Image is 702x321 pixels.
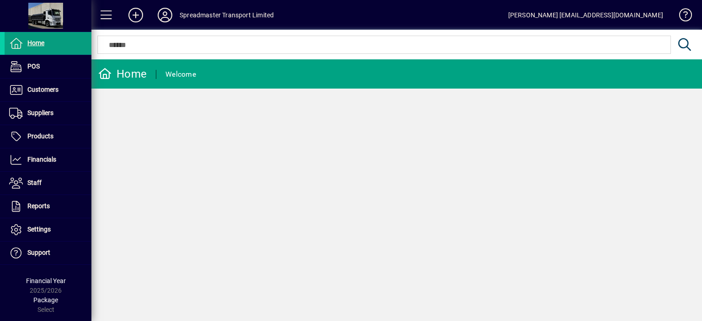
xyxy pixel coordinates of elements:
a: Settings [5,218,91,241]
a: Suppliers [5,102,91,125]
span: Products [27,132,53,140]
div: Home [98,67,147,81]
div: [PERSON_NAME] [EMAIL_ADDRESS][DOMAIN_NAME] [508,8,663,22]
span: Package [33,296,58,304]
div: Welcome [165,67,196,82]
span: Customers [27,86,58,93]
a: Products [5,125,91,148]
span: Financials [27,156,56,163]
a: POS [5,55,91,78]
span: POS [27,63,40,70]
div: Spreadmaster Transport Limited [180,8,274,22]
span: Home [27,39,44,47]
span: Support [27,249,50,256]
a: Staff [5,172,91,195]
span: Suppliers [27,109,53,116]
button: Add [121,7,150,23]
button: Profile [150,7,180,23]
a: Support [5,242,91,264]
a: Customers [5,79,91,101]
a: Knowledge Base [672,2,691,32]
a: Financials [5,148,91,171]
a: Reports [5,195,91,218]
span: Staff [27,179,42,186]
span: Settings [27,226,51,233]
span: Reports [27,202,50,210]
span: Financial Year [26,277,66,284]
